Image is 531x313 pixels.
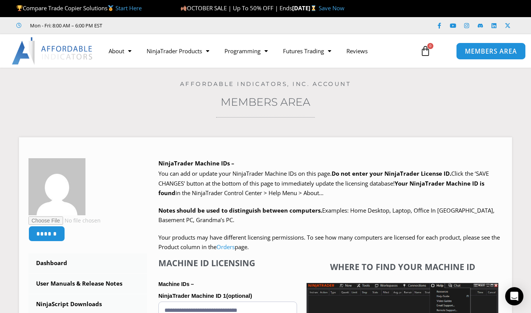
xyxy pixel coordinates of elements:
span: (optional) [226,292,252,299]
strong: Machine IDs – [158,281,194,287]
h4: Where to find your Machine ID [307,262,498,272]
a: Orders [217,243,235,251]
img: 🥇 [108,5,114,11]
a: Futures Trading [275,42,339,60]
img: 🍂 [181,5,186,11]
img: cb21aa29156f893edff7e636c18003c92c2a46b5b62382c1e7d8ddd0315a2a3e [28,158,85,215]
a: Save Now [319,4,345,12]
span: Click the ‘SAVE CHANGES’ button at the bottom of this page to immediately update the licensing da... [158,170,489,197]
strong: [DATE] [292,4,318,12]
a: Start Here [115,4,142,12]
label: NinjaTrader Machine ID 1 [158,290,297,302]
a: Dashboard [28,253,147,273]
img: 🏆 [17,5,22,11]
span: 0 [427,43,433,49]
iframe: Customer reviews powered by Trustpilot [113,22,227,29]
span: Your products may have different licensing permissions. To see how many computers are licensed fo... [158,234,500,251]
span: OCTOBER SALE | Up To 50% OFF | Ends [180,4,292,12]
a: About [101,42,139,60]
span: You can add or update your NinjaTrader Machine IDs on this page. [158,170,332,177]
strong: Notes should be used to distinguish between computers. [158,207,322,214]
img: ⌛ [311,5,316,11]
nav: Menu [101,42,414,60]
b: NinjaTrader Machine IDs – [158,159,234,167]
a: Reviews [339,42,375,60]
a: 0 [409,40,442,62]
span: Compare Trade Copier Solutions [16,4,142,12]
img: LogoAI | Affordable Indicators – NinjaTrader [12,37,93,65]
a: Affordable Indicators, Inc. Account [180,80,351,87]
h4: Machine ID Licensing [158,258,297,268]
a: User Manuals & Release Notes [28,274,147,294]
span: Mon - Fri: 8:00 AM – 6:00 PM EST [28,21,102,30]
b: Do not enter your NinjaTrader License ID. [332,170,451,177]
div: Open Intercom Messenger [505,287,523,305]
span: MEMBERS AREA [465,48,517,54]
a: MEMBERS AREA [456,42,526,59]
a: NinjaTrader Products [139,42,217,60]
a: Members Area [221,95,310,108]
span: Examples: Home Desktop, Laptop, Office In [GEOGRAPHIC_DATA], Basement PC, Grandma’s PC. [158,207,495,224]
a: Programming [217,42,275,60]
